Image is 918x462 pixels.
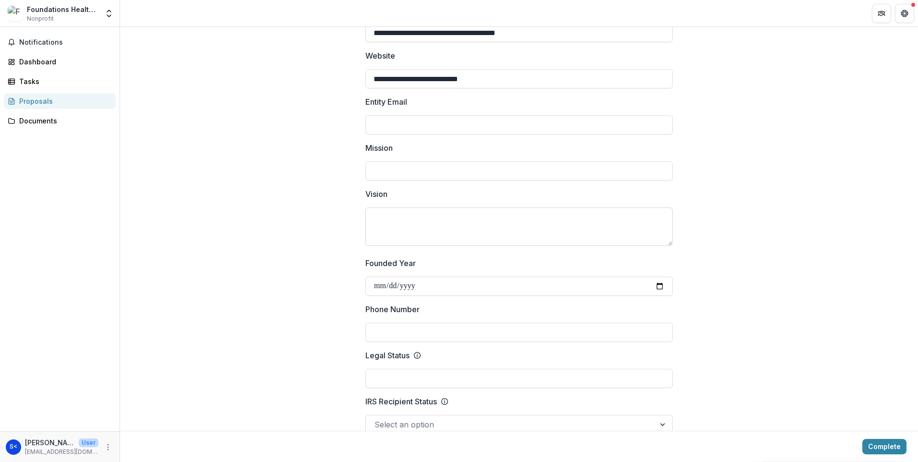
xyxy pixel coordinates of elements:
[10,444,17,450] div: Sarah Graper <sgraper@wearefoundations.org>
[19,116,108,126] div: Documents
[365,96,407,108] p: Entity Email
[25,448,98,456] p: [EMAIL_ADDRESS][DOMAIN_NAME]
[4,73,116,89] a: Tasks
[19,96,108,106] div: Proposals
[4,113,116,129] a: Documents
[4,93,116,109] a: Proposals
[102,4,116,23] button: Open entity switcher
[25,438,75,448] p: [PERSON_NAME] <[EMAIL_ADDRESS][DOMAIN_NAME]>
[872,4,891,23] button: Partners
[365,50,395,61] p: Website
[895,4,914,23] button: Get Help
[365,304,420,315] p: Phone Number
[102,441,114,453] button: More
[4,54,116,70] a: Dashboard
[365,350,410,361] p: Legal Status
[19,57,108,67] div: Dashboard
[365,188,387,200] p: Vision
[365,396,437,407] p: IRS Recipient Status
[19,76,108,86] div: Tasks
[27,4,98,14] div: Foundations Health and Wholeness
[365,257,416,269] p: Founded Year
[19,38,112,47] span: Notifications
[4,35,116,50] button: Notifications
[365,142,393,154] p: Mission
[862,439,906,454] button: Complete
[8,6,23,21] img: Foundations Health and Wholeness
[79,438,98,447] p: User
[27,14,54,23] span: Nonprofit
